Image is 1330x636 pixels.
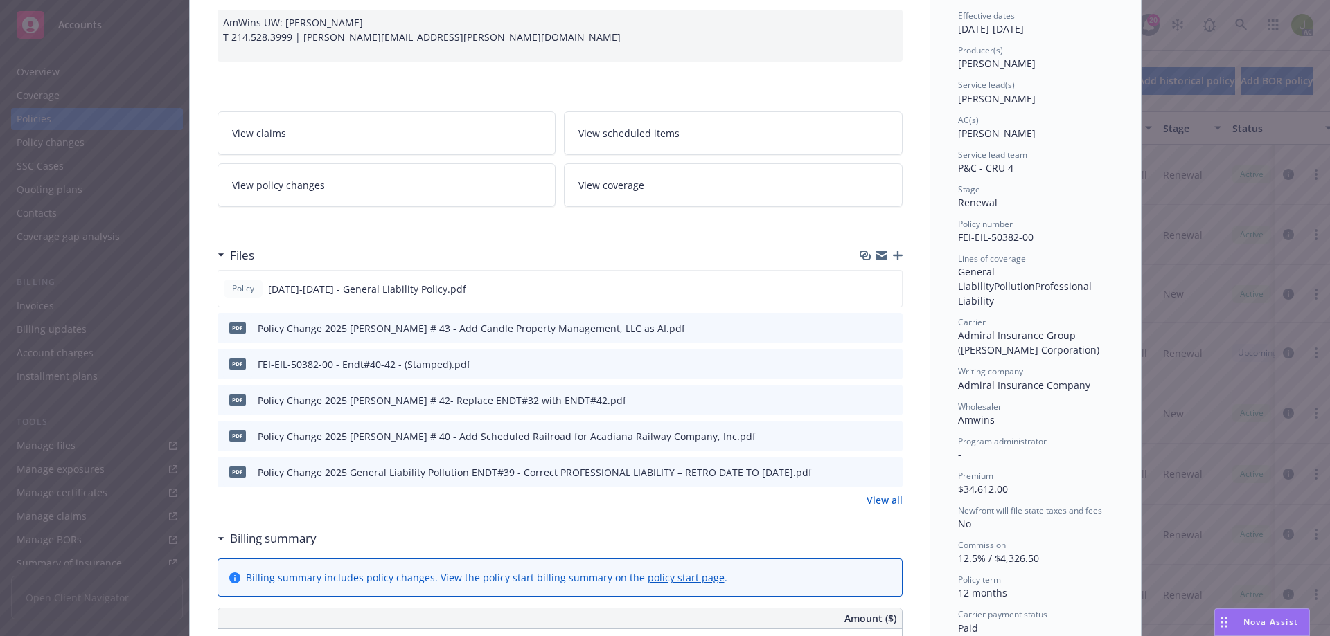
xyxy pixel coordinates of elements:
span: Service lead(s) [958,79,1015,91]
span: [PERSON_NAME] [958,57,1036,70]
span: 12.5% / $4,326.50 [958,552,1039,565]
span: pdf [229,466,246,477]
span: Policy number [958,218,1013,230]
div: Policy Change 2025 [PERSON_NAME] # 43 - Add Candle Property Management, LLC as AI.pdf [258,321,685,336]
span: Newfront will file state taxes and fees [958,505,1102,516]
span: [DATE]-[DATE] - General Liability Policy.pdf [268,282,466,296]
div: Billing summary [218,529,317,547]
span: Lines of coverage [958,253,1026,264]
span: - [958,448,961,461]
span: Effective dates [958,10,1015,21]
span: Producer(s) [958,44,1003,56]
button: Nova Assist [1214,608,1310,636]
button: download file [862,357,874,372]
span: AC(s) [958,114,979,126]
button: download file [862,393,874,408]
div: Policy Change 2025 General Liability Pollution ENDT#39 - Correct PROFESSIONAL LIABILITY – RETRO D... [258,465,812,480]
span: pdf [229,322,246,333]
span: P&C - CRU 4 [958,161,1013,174]
a: policy start page [648,571,725,584]
div: AmWins UW: [PERSON_NAME] T 214.528.3999 | [PERSON_NAME][EMAIL_ADDRESS][PERSON_NAME][DOMAIN_NAME] [218,10,903,62]
button: preview file [885,465,897,480]
div: Policy Change 2025 [PERSON_NAME] # 40 - Add Scheduled Railroad for Acadiana Railway Company, Inc.pdf [258,429,756,444]
h3: Billing summary [230,529,317,547]
span: Renewal [958,196,997,209]
button: download file [862,282,873,296]
span: $34,612.00 [958,482,1008,496]
div: Files [218,246,254,264]
span: Commission [958,539,1006,551]
span: No [958,517,971,530]
span: Premium [958,470,993,482]
span: View claims [232,126,286,140]
button: preview file [885,357,897,372]
span: Wholesaler [958,401,1002,412]
span: Writing company [958,365,1023,377]
button: download file [862,429,874,444]
span: Carrier [958,316,986,328]
span: Admiral Insurance Company [958,379,1090,392]
button: preview file [885,321,897,336]
span: [PERSON_NAME] [958,127,1036,140]
span: 12 months [958,586,1007,599]
div: Billing summary includes policy changes. View the policy start billing summary on the . [246,570,727,585]
a: View scheduled items [564,111,903,155]
span: Amwins [958,413,995,426]
span: Stage [958,183,980,195]
span: Professional Liability [958,280,1094,307]
a: View coverage [564,163,903,207]
span: Carrier payment status [958,608,1047,620]
div: FEI-EIL-50382-00 - Endt#40-42 - (Stamped).pdf [258,357,470,372]
button: download file [862,465,874,480]
span: pdf [229,358,246,369]
span: Admiral Insurance Group ([PERSON_NAME] Corporation) [958,329,1099,356]
span: View policy changes [232,178,325,192]
span: Policy term [958,574,1001,585]
span: [PERSON_NAME] [958,92,1036,105]
span: FEI-EIL-50382-00 [958,230,1034,244]
a: View all [867,493,903,507]
span: View coverage [578,178,644,192]
a: View claims [218,111,556,155]
span: Service lead team [958,149,1027,161]
button: preview file [884,282,896,296]
button: preview file [885,393,897,408]
span: pdf [229,430,246,441]
span: Program administrator [958,435,1047,447]
button: preview file [885,429,897,444]
span: pdf [229,394,246,405]
span: Nova Assist [1243,616,1298,628]
a: View policy changes [218,163,556,207]
div: Drag to move [1215,609,1232,635]
span: General Liability [958,265,997,293]
span: View scheduled items [578,126,680,140]
div: [DATE] - [DATE] [958,10,1113,36]
span: Paid [958,621,978,635]
span: Pollution [994,280,1035,293]
span: Amount ($) [844,611,896,626]
h3: Files [230,246,254,264]
div: Policy Change 2025 [PERSON_NAME] # 42- Replace ENDT#32 with ENDT#42.pdf [258,393,626,408]
button: download file [862,321,874,336]
span: Policy [229,282,257,295]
